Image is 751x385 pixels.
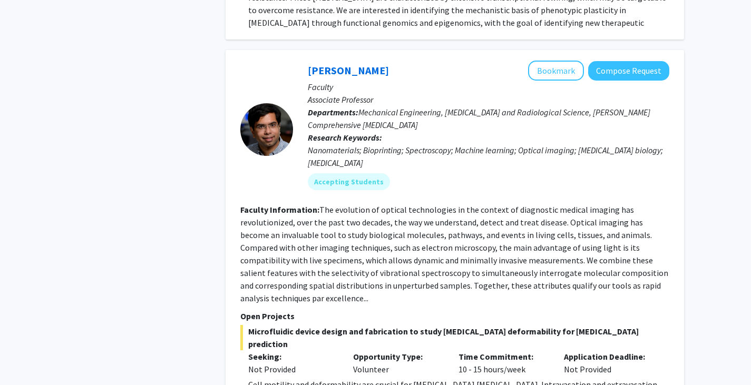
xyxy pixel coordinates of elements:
[345,350,451,376] div: Volunteer
[308,144,669,169] div: Nanomaterials; Bioprinting; Spectroscopy; Machine learning; Optical imaging; [MEDICAL_DATA] biolo...
[240,204,319,215] b: Faculty Information:
[308,64,389,77] a: [PERSON_NAME]
[308,81,669,93] p: Faculty
[308,173,390,190] mat-chip: Accepting Students
[588,61,669,81] button: Compose Request to Ishan Barman
[556,350,661,376] div: Not Provided
[248,350,338,363] p: Seeking:
[528,61,584,81] button: Add Ishan Barman to Bookmarks
[308,93,669,106] p: Associate Professor
[248,363,338,376] div: Not Provided
[240,204,668,303] fg-read-more: The evolution of optical technologies in the context of diagnostic medical imaging has revolution...
[308,107,650,130] span: Mechanical Engineering, [MEDICAL_DATA] and Radiological Science, [PERSON_NAME] Comprehensive [MED...
[564,350,654,363] p: Application Deadline:
[308,107,358,117] b: Departments:
[240,325,669,350] span: Microfluidic device design and fabrication to study [MEDICAL_DATA] deformability for [MEDICAL_DAT...
[459,350,548,363] p: Time Commitment:
[8,76,201,377] iframe: Chat
[353,350,443,363] p: Opportunity Type:
[451,350,556,376] div: 10 - 15 hours/week
[240,310,669,322] p: Open Projects
[308,132,382,143] b: Research Keywords:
